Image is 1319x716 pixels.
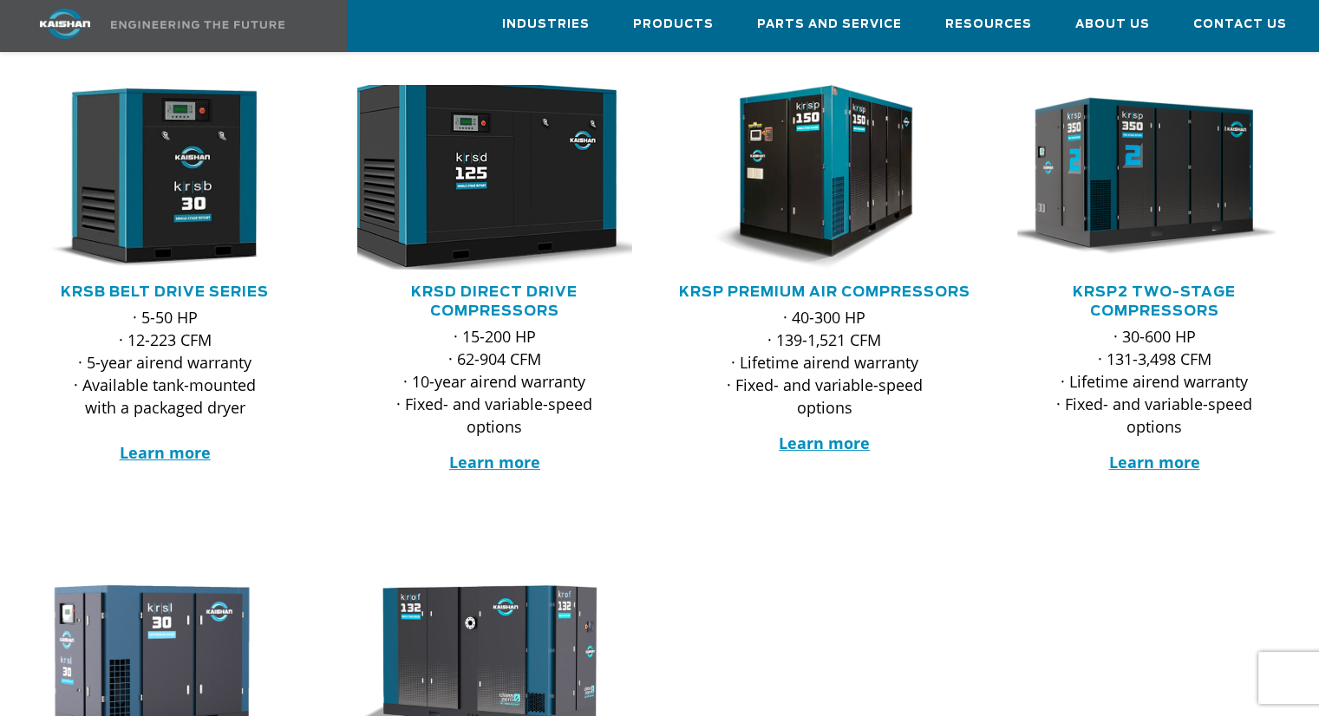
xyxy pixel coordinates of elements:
[62,306,267,464] p: · 5-50 HP · 12-223 CFM · 5-year airend warranty · Available tank-mounted with a packaged dryer
[330,75,632,279] img: krsd125
[1193,15,1287,35] span: Contact Us
[502,15,590,35] span: Industries
[945,1,1032,48] a: Resources
[688,85,962,270] div: krsp150
[1075,1,1150,48] a: About Us
[120,442,211,463] a: Learn more
[392,325,597,438] p: · 15-200 HP · 62-904 CFM · 10-year airend warranty · Fixed- and variable-speed options
[411,285,578,318] a: KRSD Direct Drive Compressors
[757,1,902,48] a: Parts and Service
[61,285,269,299] a: KRSB Belt Drive Series
[449,452,540,472] a: Learn more
[1193,1,1287,48] a: Contact Us
[679,285,970,299] a: KRSP Premium Air Compressors
[1075,15,1150,35] span: About Us
[28,85,302,270] div: krsb30
[779,433,870,453] a: Learn more
[502,1,590,48] a: Industries
[633,15,714,35] span: Products
[1073,285,1236,318] a: KRSP2 Two-Stage Compressors
[945,15,1032,35] span: Resources
[722,306,927,419] p: · 40-300 HP · 139-1,521 CFM · Lifetime airend warranty · Fixed- and variable-speed options
[1017,85,1291,270] div: krsp350
[111,21,284,29] img: Engineering the future
[1108,452,1199,472] a: Learn more
[357,85,631,270] div: krsd125
[633,1,714,48] a: Products
[1004,85,1279,270] img: krsp350
[15,85,290,270] img: krsb30
[675,85,950,270] img: krsp150
[1052,325,1257,438] p: · 30-600 HP · 131-3,498 CFM · Lifetime airend warranty · Fixed- and variable-speed options
[757,15,902,35] span: Parts and Service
